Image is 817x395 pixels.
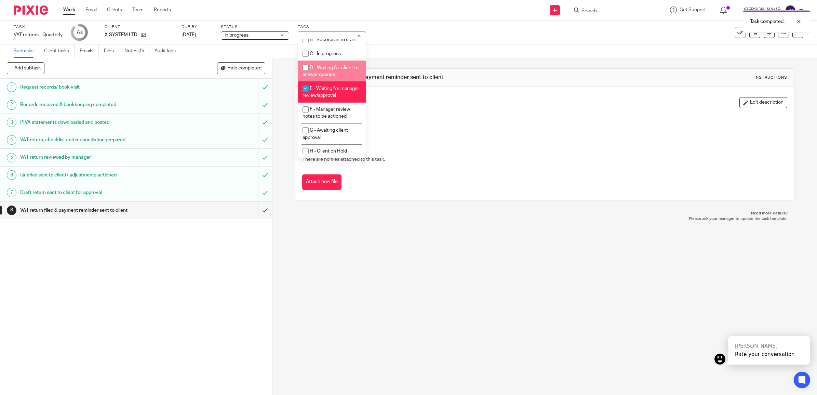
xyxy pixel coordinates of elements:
[317,74,559,81] h1: VAT return filed & payment reminder sent to client
[154,6,171,13] a: Reports
[20,135,174,145] h1: VAT return, checklist and reconciliation prepared
[302,211,788,216] p: Need more details?
[80,44,99,58] a: Emails
[20,205,174,215] h1: VAT return filed & payment reminder sent to client
[85,6,97,13] a: Email
[303,65,359,77] span: D - Waiting for client to answer queries
[105,31,137,38] p: X-SYSTEM LTD
[302,174,341,190] button: Attach new file
[750,18,785,25] p: Task completed.
[14,44,39,58] a: Subtasks
[217,62,265,74] button: Hide completed
[182,24,212,30] label: Due by
[227,66,262,71] span: Hide completed
[303,107,350,119] span: F - Manager review notes to be actioned
[182,32,196,37] span: [DATE]
[221,24,289,30] label: Status
[7,82,16,92] div: 1
[7,153,16,162] div: 5
[132,6,144,13] a: Team
[310,149,347,154] span: H - Client on Hold
[44,44,75,58] a: Client tasks
[735,351,803,358] div: Rate your conversation
[310,37,356,42] span: B - Records in to start
[754,75,787,80] div: Instructions
[7,100,16,110] div: 2
[20,170,174,180] h1: Queries sent to client/ adjustments actioned
[124,44,149,58] a: Notes (0)
[302,216,788,222] p: Please ask your manager to update the task template.
[20,82,174,92] h1: Request records/ book visit
[76,28,83,36] div: 7
[20,187,174,198] h1: Draft return sent to client for approval
[7,206,16,215] div: 8
[155,44,181,58] a: Audit logs
[303,157,385,162] span: There are no files attached to this task.
[298,24,366,30] label: Tags
[20,117,174,128] h1: PIVA statements downloaded and posted
[739,97,787,108] button: Edit description
[785,5,796,16] img: svg%3E
[105,24,173,30] label: Client
[303,128,348,140] span: G - Awaiting client approval
[7,135,16,145] div: 4
[735,343,803,350] div: [PERSON_NAME]
[104,44,119,58] a: Files
[14,31,63,38] div: VAT returns - Quarterly
[79,31,83,35] small: /8
[107,6,122,13] a: Clients
[303,86,359,98] span: E - Waiting for manager review/approval
[63,6,75,13] a: Work
[7,170,16,180] div: 6
[225,33,249,38] span: In progress
[20,152,174,162] h1: VAT return reviewed by manager
[7,188,16,197] div: 7
[14,5,48,15] img: Pixie
[7,62,44,74] button: + Add subtask
[20,100,174,110] h1: Records received & bookkeeping completed
[310,51,341,56] span: C - In progress
[714,354,725,365] img: kai.png
[14,24,63,30] label: Task
[7,118,16,127] div: 3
